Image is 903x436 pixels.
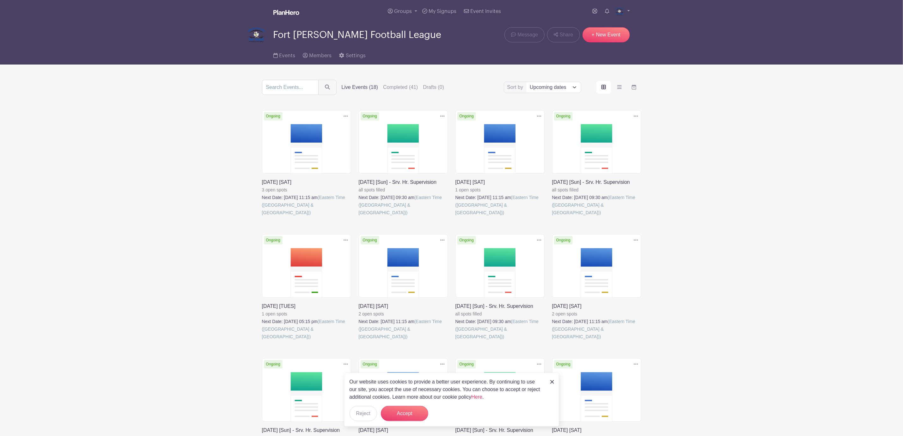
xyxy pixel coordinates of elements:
img: 2.png [614,6,625,16]
img: logo_white-6c42ec7e38ccf1d336a20a19083b03d10ae64f83f12c07503d8b9e83406b4c7d.svg [273,10,299,15]
img: 2.png [247,25,266,44]
a: Members [303,44,332,65]
a: Message [504,27,545,42]
a: Settings [339,44,365,65]
span: Message [517,31,538,39]
span: Groups [394,9,412,14]
button: Accept [381,406,428,421]
p: Our website uses cookies to provide a better user experience. By continuing to use our site, you ... [350,378,544,401]
div: order and view [596,81,641,94]
div: filters [342,84,444,91]
button: Reject [350,406,377,421]
input: Search Events... [262,80,319,95]
span: Event Invites [471,9,501,14]
span: Settings [346,53,366,58]
img: close_button-5f87c8562297e5c2d7936805f587ecaba9071eb48480494691a3f1689db116b3.svg [550,380,554,384]
span: Members [309,53,332,58]
a: Share [547,27,580,42]
label: Completed (41) [383,84,418,91]
a: + New Event [583,27,630,42]
span: Share [560,31,573,39]
a: Events [273,44,295,65]
label: Live Events (18) [342,84,378,91]
label: Drafts (0) [423,84,444,91]
label: Sort by [507,84,525,91]
span: Fort [PERSON_NAME] Football League [273,30,442,40]
a: Here [472,394,483,400]
span: Events [279,53,295,58]
span: My Signups [429,9,456,14]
